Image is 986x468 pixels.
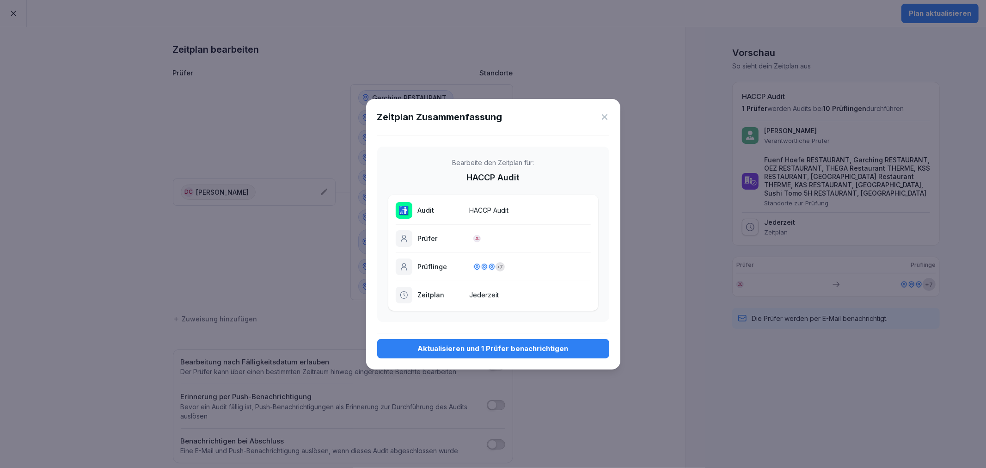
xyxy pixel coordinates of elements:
div: Aktualisieren und 1 Prüfer benachrichtigen [385,344,602,354]
p: Prüfer [418,234,464,243]
h1: Zeitplan Zusammenfassung [377,110,502,124]
p: Jederzeit [470,290,591,300]
p: HACCP Audit [466,171,520,184]
button: Aktualisieren und 1 Prüfer benachrichtigen [377,339,609,358]
p: Bearbeite den Zeitplan für: [452,158,534,167]
p: Audit [418,205,464,215]
div: DC [473,235,481,242]
p: HACCP Audit [470,205,591,215]
div: + 7 [496,262,505,271]
p: Prüflinge [418,262,464,271]
p: Zeitplan [418,290,464,300]
p: 🚮 [399,204,409,216]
